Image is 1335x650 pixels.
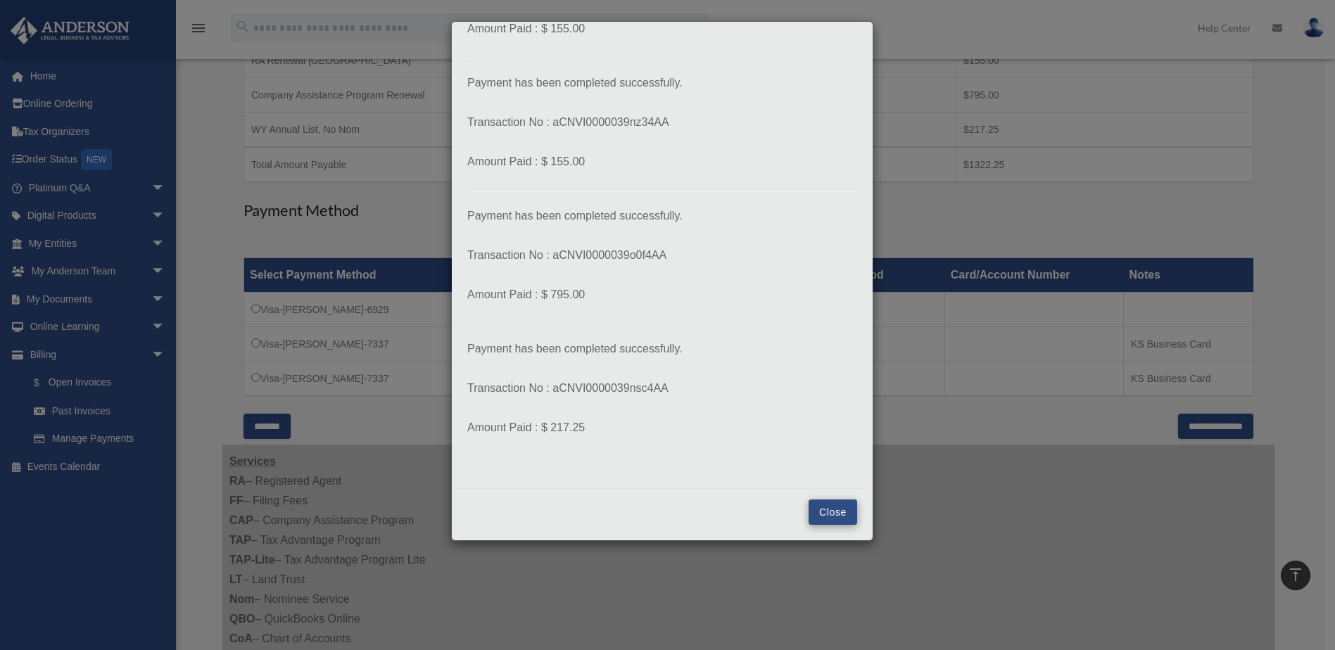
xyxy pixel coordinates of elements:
[467,285,857,305] p: Amount Paid : $ 795.00
[467,418,857,438] p: Amount Paid : $ 217.25
[467,206,857,226] p: Payment has been completed successfully.
[809,499,857,525] button: Close
[467,73,857,93] p: Payment has been completed successfully.
[467,19,857,39] p: Amount Paid : $ 155.00
[467,113,857,132] p: Transaction No : aCNVI0000039nz34AA
[467,378,857,398] p: Transaction No : aCNVI0000039nsc4AA
[467,246,857,265] p: Transaction No : aCNVI0000039o0f4AA
[467,339,857,359] p: Payment has been completed successfully.
[467,152,857,172] p: Amount Paid : $ 155.00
